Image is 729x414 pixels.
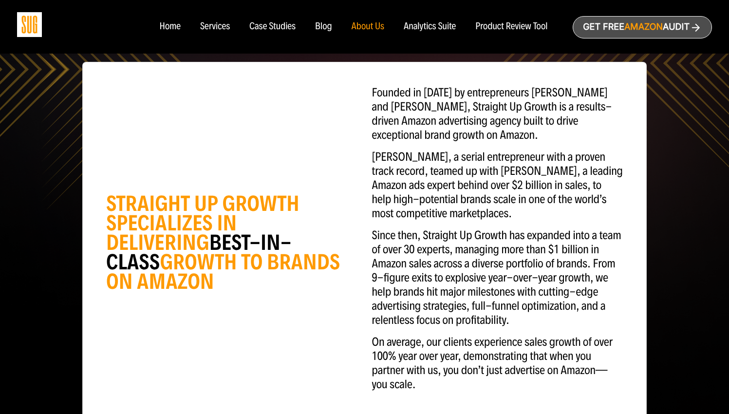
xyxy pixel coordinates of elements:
[372,228,623,327] p: Since then, Straight Up Growth has expanded into a team of over 30 experts, managing more than $1...
[372,335,623,392] p: On average, our clients experience sales growth of over 100% year over year, demonstrating that w...
[249,21,296,32] a: Case Studies
[475,21,547,32] a: Product Review Tool
[159,21,180,32] a: Home
[352,21,385,32] a: About Us
[106,229,292,275] span: BEST-IN-CLASS
[372,150,623,221] p: [PERSON_NAME], a serial entrepreneur with a proven track record, teamed up with [PERSON_NAME], a ...
[573,16,712,38] a: Get freeAmazonAudit
[404,21,456,32] a: Analytics Suite
[624,22,663,32] span: Amazon
[372,86,623,142] p: Founded in [DATE] by entrepreneurs [PERSON_NAME] and [PERSON_NAME], Straight Up Growth is a resul...
[106,194,357,291] div: STRAIGHT UP GROWTH SPECIALIZES IN DELIVERING GROWTH TO BRANDS ON AMAZON
[200,21,230,32] a: Services
[315,21,332,32] a: Blog
[17,12,42,37] img: Sug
